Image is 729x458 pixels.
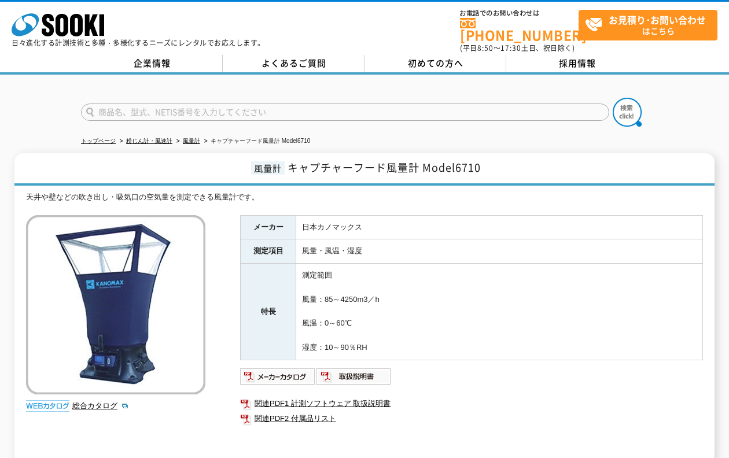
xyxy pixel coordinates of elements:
img: btn_search.png [613,98,642,127]
td: 風量・風温・湿度 [296,239,703,264]
a: 企業情報 [81,55,223,72]
td: 日本カノマックス [296,215,703,239]
a: 初めての方へ [365,55,506,72]
a: [PHONE_NUMBER] [460,18,579,42]
li: キャプチャーフード風量計 Model6710 [202,135,310,147]
th: メーカー [241,215,296,239]
a: よくあるご質問 [223,55,365,72]
a: トップページ [81,138,116,144]
img: webカタログ [26,400,69,412]
span: 風量計 [251,161,285,175]
span: 17:30 [500,43,521,53]
a: 関連PDF2 付属品リスト [240,411,703,426]
img: 取扱説明書 [316,367,392,386]
span: 初めての方へ [408,57,463,69]
a: 採用情報 [506,55,648,72]
a: 関連PDF1 計測ソフトウェア 取扱説明書 [240,396,703,411]
a: メーカーカタログ [240,375,316,383]
span: はこちら [585,10,717,39]
img: キャプチャーフード風量計 Model6710 [26,215,205,394]
a: お見積り･お問い合わせはこちら [579,10,717,40]
span: お電話でのお問い合わせは [460,10,579,17]
span: 8:50 [477,43,494,53]
div: 天井や壁などの吹き出し・吸気口の空気量を測定できる風量計です。 [26,191,703,204]
a: 取扱説明書 [316,375,392,383]
a: 風量計 [183,138,200,144]
span: キャプチャーフード風量計 Model6710 [288,160,481,175]
td: 測定範囲 風量：85～4250m3／h 風温：0～60℃ 湿度：10～90％RH [296,264,703,360]
a: 粉じん計・風速計 [126,138,172,144]
a: 総合カタログ [72,401,129,410]
th: 測定項目 [241,239,296,264]
p: 日々進化する計測技術と多種・多様化するニーズにレンタルでお応えします。 [12,39,265,46]
strong: お見積り･お問い合わせ [609,13,706,27]
input: 商品名、型式、NETIS番号を入力してください [81,104,609,121]
img: メーカーカタログ [240,367,316,386]
th: 特長 [241,264,296,360]
span: (平日 ～ 土日、祝日除く) [460,43,575,53]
